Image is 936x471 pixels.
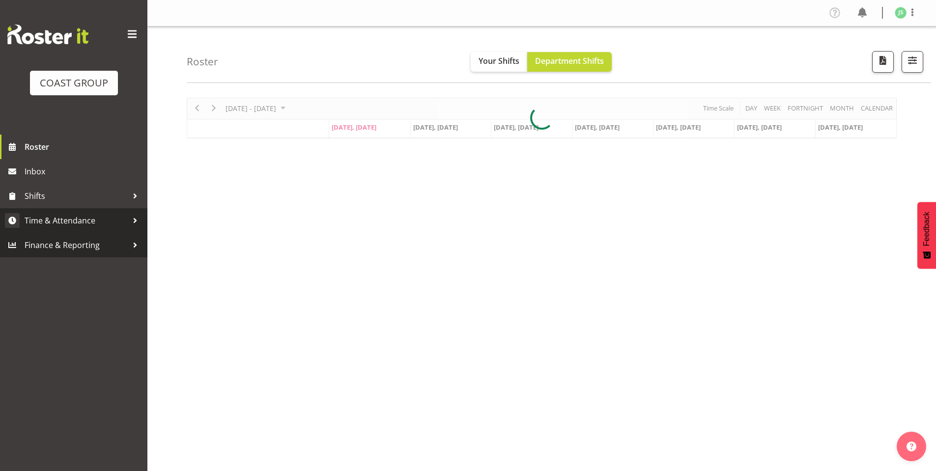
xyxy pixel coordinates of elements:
[872,51,894,73] button: Download a PDF of the roster according to the set date range.
[7,25,88,44] img: Rosterit website logo
[25,189,128,203] span: Shifts
[187,56,218,67] h4: Roster
[25,238,128,252] span: Finance & Reporting
[922,212,931,246] span: Feedback
[25,164,142,179] span: Inbox
[535,55,604,66] span: Department Shifts
[902,51,923,73] button: Filter Shifts
[25,139,142,154] span: Roster
[479,55,519,66] span: Your Shifts
[25,213,128,228] span: Time & Attendance
[527,52,612,72] button: Department Shifts
[40,76,108,90] div: COAST GROUP
[895,7,907,19] img: john-sharpe1182.jpg
[917,202,936,269] button: Feedback - Show survey
[907,442,916,451] img: help-xxl-2.png
[471,52,527,72] button: Your Shifts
